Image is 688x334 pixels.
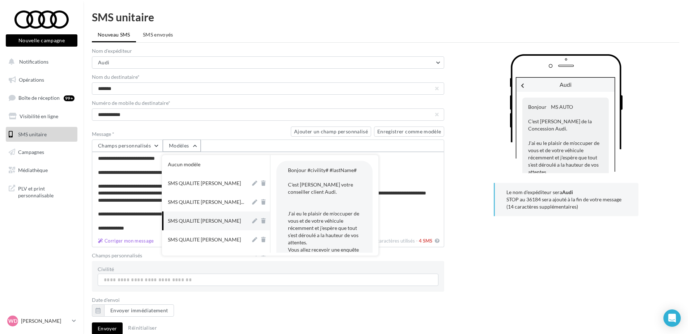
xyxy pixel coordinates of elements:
button: Enregistrer comme modèle [374,127,444,137]
span: PLV et print personnalisable [18,184,75,199]
button: Envoyer immédiatement [92,304,174,317]
b: Audi [562,189,573,195]
a: Boîte de réception99+ [4,90,79,106]
button: SMS QUALITE [PERSON_NAME] [162,174,247,193]
p: Le nom d'expéditeur sera STOP au 36184 sera ajouté à la fin de votre message (14 caractères suppl... [506,189,627,210]
a: Médiathèque [4,163,79,178]
label: Message * [92,132,288,137]
button: SMS QUALITE [PERSON_NAME] [162,230,247,249]
button: SMS [PERSON_NAME] [162,249,247,268]
div: Open Intercom Messenger [663,309,681,327]
span: Boîte de réception [18,95,60,101]
button: Nouvelle campagne [6,34,77,47]
button: Envoyer immédiatement [104,304,174,317]
button: 598 caractères utilisés - 4 SMS [95,236,157,245]
div: 99+ [64,95,75,101]
span: 4 SMS [419,238,432,244]
a: PLV et print personnalisable [4,181,79,202]
button: SMS QUALITE [PERSON_NAME]... [162,193,247,211]
a: SMS unitaire [4,127,79,142]
span: WD [8,317,17,325]
span: SMS envoyés [143,31,173,38]
label: Numéro de mobile du destinataire [92,100,444,106]
span: Opérations [19,77,44,83]
span: Notifications [19,59,48,65]
div: SMS unitaire [92,12,679,22]
label: Date d'envoi [92,297,444,303]
span: SMS unitaire [18,131,47,137]
button: Modèles [163,140,201,152]
span: Visibilité en ligne [20,113,58,119]
label: Champs personnalisés [92,253,444,258]
a: WD [PERSON_NAME] [6,314,77,328]
div: Aucun modèle [168,161,200,168]
label: Nom d'expéditeur [92,48,444,53]
div: SMS QUALITE [PERSON_NAME] [168,236,241,243]
span: Campagnes [18,149,44,155]
span: Audi [98,59,109,65]
button: Audi [92,56,444,69]
button: Champs personnalisés [92,140,163,152]
div: SMS [PERSON_NAME] [168,255,219,262]
p: [PERSON_NAME] [21,317,69,325]
button: Aucun modèle [162,155,270,174]
div: SMS QUALITE [PERSON_NAME] [168,180,241,187]
label: Nom du destinataire [92,74,444,80]
div: Civilité [98,267,438,272]
button: Réinitialiser [125,324,160,332]
button: SMS QUALITE [PERSON_NAME] [162,211,247,230]
span: SMS QUALITE [PERSON_NAME]... [168,198,244,206]
span: Médiathèque [18,167,48,173]
button: Corriger mon message 598 caractères utilisés - 4 SMS [433,236,441,245]
a: Campagnes [4,145,79,160]
button: Ajouter un champ personnalisé [291,127,371,137]
button: Notifications [4,54,76,69]
div: Bonjour MS AUTO C'est [PERSON_NAME] de la Concession Audi. J'ai eu le plaisir de m'occuper de vou... [522,98,609,312]
span: Audi [560,81,572,88]
a: Visibilité en ligne [4,109,79,124]
div: SMS QUALITE [PERSON_NAME] [168,217,241,224]
a: Opérations [4,72,79,87]
span: 598 caractères utilisés - [368,238,418,244]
